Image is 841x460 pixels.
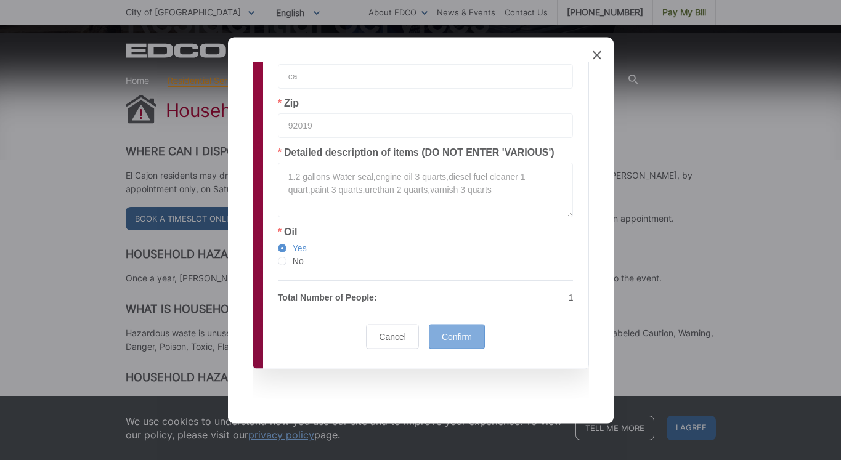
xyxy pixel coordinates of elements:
label: Oil [278,227,298,237]
span: No [286,256,304,266]
label: Zip [278,99,299,108]
label: Detailed description of items (DO NOT ENTER 'VARIOUS') [278,148,555,158]
span: Confirm [442,331,472,341]
p: 1 [433,291,574,304]
p: Total Number of People: [278,291,418,304]
span: Cancel [379,331,406,341]
span: Yes [286,243,307,253]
